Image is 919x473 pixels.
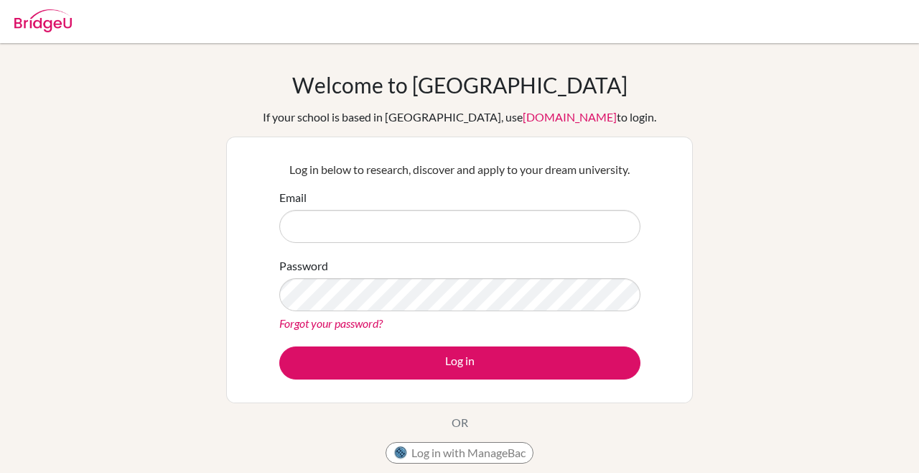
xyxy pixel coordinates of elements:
[263,109,656,126] div: If your school is based in [GEOGRAPHIC_DATA], use to login.
[386,442,533,464] button: Log in with ManageBac
[292,72,628,98] h1: Welcome to [GEOGRAPHIC_DATA]
[279,257,328,275] label: Password
[279,161,640,178] p: Log in below to research, discover and apply to your dream university.
[14,9,72,32] img: Bridge-U
[452,414,468,431] p: OR
[279,346,640,380] button: Log in
[279,316,383,330] a: Forgot your password?
[523,110,617,124] a: [DOMAIN_NAME]
[279,189,307,206] label: Email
